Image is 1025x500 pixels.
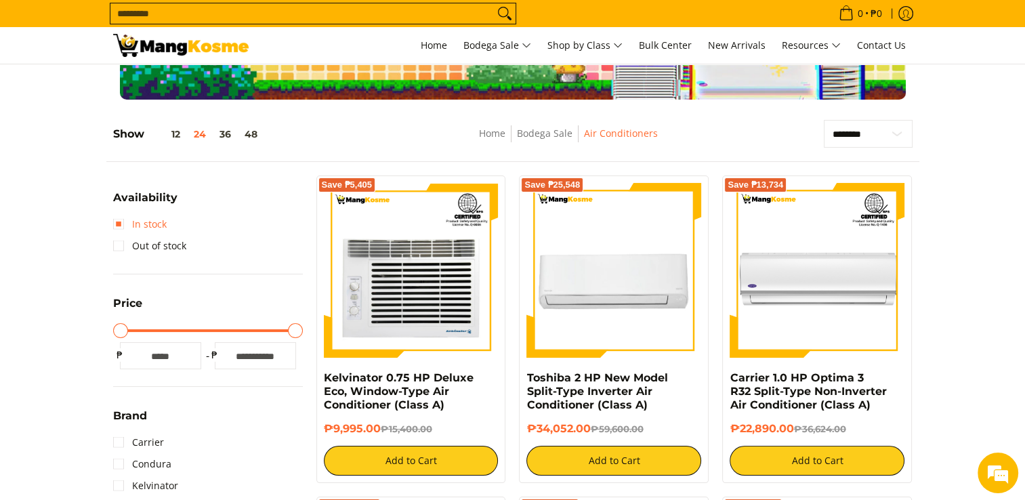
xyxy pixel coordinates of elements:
[526,371,667,411] a: Toshiba 2 HP New Model Split-Type Inverter Air Conditioner (Class A)
[547,37,623,54] span: Shop by Class
[850,27,913,64] a: Contact Us
[113,432,164,453] a: Carrier
[856,9,865,18] span: 0
[213,129,238,140] button: 36
[730,183,904,358] img: Carrier 1.0 HP Optima 3 R32 Split-Type Non-Inverter Air Conditioner (Class A)
[708,39,766,51] span: New Arrivals
[730,446,904,476] button: Add to Cart
[639,39,692,51] span: Bulk Center
[113,298,142,319] summary: Open
[541,27,629,64] a: Shop by Class
[590,423,643,434] del: ₱59,600.00
[517,127,572,140] a: Bodega Sale
[457,27,538,64] a: Bodega Sale
[208,348,222,362] span: ₱
[835,6,886,21] span: •
[857,39,906,51] span: Contact Us
[113,235,186,257] a: Out of stock
[113,34,249,57] img: Bodega Sale Aircon l Mang Kosme: Home Appliances Warehouse Sale
[113,411,147,432] summary: Open
[113,348,127,362] span: ₱
[526,446,701,476] button: Add to Cart
[113,475,178,497] a: Kelvinator
[322,181,373,189] span: Save ₱5,405
[113,192,177,213] summary: Open
[113,213,167,235] a: In stock
[324,422,499,436] h6: ₱9,995.00
[381,423,432,434] del: ₱15,400.00
[526,183,701,358] img: Toshiba 2 HP New Model Split-Type Inverter Air Conditioner (Class A)
[187,129,213,140] button: 24
[113,411,147,421] span: Brand
[479,127,505,140] a: Home
[584,127,658,140] a: Air Conditioners
[113,127,264,141] h5: Show
[524,181,580,189] span: Save ₱25,548
[728,181,783,189] span: Save ₱13,734
[730,371,886,411] a: Carrier 1.0 HP Optima 3 R32 Split-Type Non-Inverter Air Conditioner (Class A)
[526,422,701,436] h6: ₱34,052.00
[414,27,454,64] a: Home
[730,422,904,436] h6: ₱22,890.00
[113,192,177,203] span: Availability
[782,37,841,54] span: Resources
[869,9,884,18] span: ₱0
[775,27,848,64] a: Resources
[144,129,187,140] button: 12
[421,39,447,51] span: Home
[384,125,753,156] nav: Breadcrumbs
[324,371,474,411] a: Kelvinator 0.75 HP Deluxe Eco, Window-Type Air Conditioner (Class A)
[238,129,264,140] button: 48
[113,453,171,475] a: Condura
[632,27,698,64] a: Bulk Center
[113,298,142,309] span: Price
[494,3,516,24] button: Search
[701,27,772,64] a: New Arrivals
[463,37,531,54] span: Bodega Sale
[324,446,499,476] button: Add to Cart
[793,423,845,434] del: ₱36,624.00
[324,183,499,358] img: Kelvinator 0.75 HP Deluxe Eco, Window-Type Air Conditioner (Class A)
[262,27,913,64] nav: Main Menu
